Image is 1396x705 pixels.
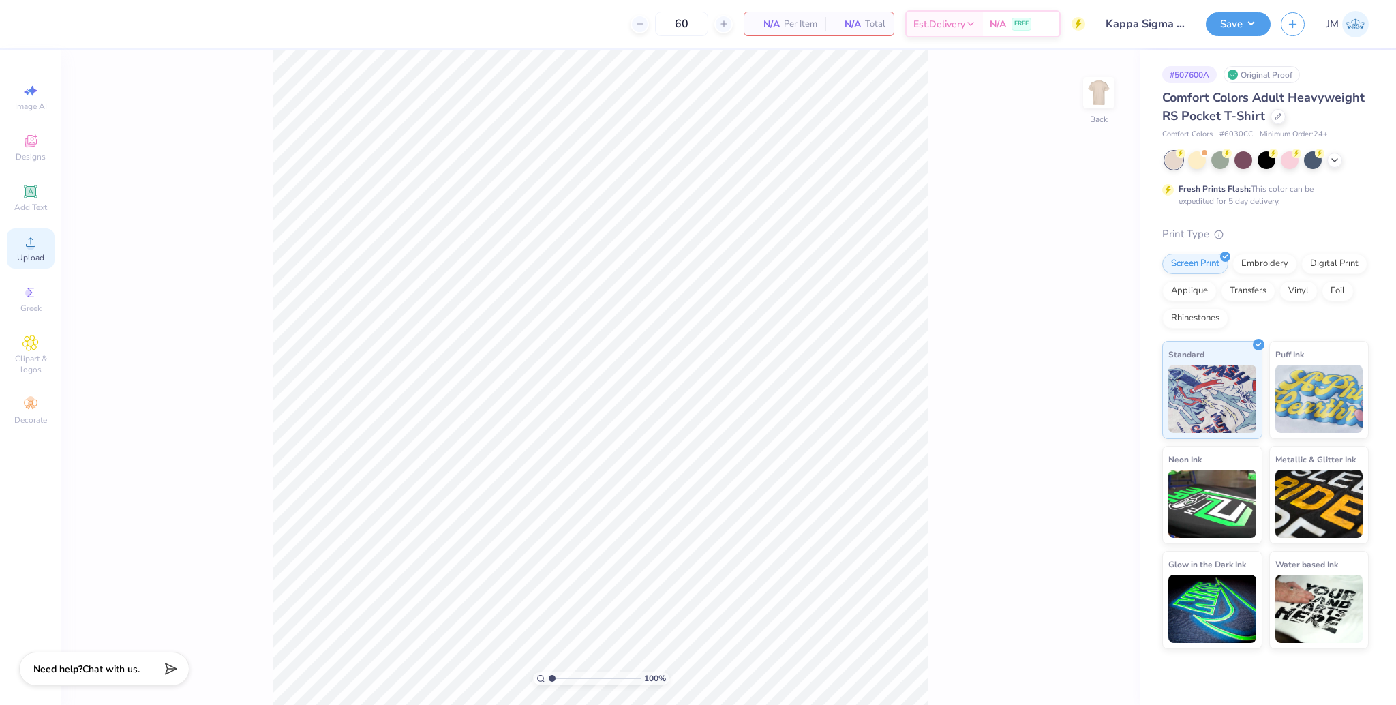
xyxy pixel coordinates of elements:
span: Water based Ink [1275,557,1338,571]
img: Puff Ink [1275,365,1363,433]
span: N/A [990,17,1006,31]
div: Back [1090,113,1108,125]
span: Neon Ink [1168,452,1202,466]
div: Print Type [1162,226,1369,242]
strong: Need help? [33,663,82,676]
div: Foil [1322,281,1354,301]
img: Standard [1168,365,1256,433]
span: FREE [1014,19,1029,29]
span: Greek [20,303,42,314]
div: This color can be expedited for 5 day delivery. [1179,183,1346,207]
span: N/A [753,17,780,31]
span: Comfort Colors Adult Heavyweight RS Pocket T-Shirt [1162,89,1365,124]
div: Applique [1162,281,1217,301]
button: Save [1206,12,1271,36]
input: Untitled Design [1095,10,1196,37]
a: JM [1326,11,1369,37]
div: Vinyl [1279,281,1318,301]
span: Metallic & Glitter Ink [1275,452,1356,466]
span: Designs [16,151,46,162]
span: JM [1326,16,1339,32]
img: Water based Ink [1275,575,1363,643]
span: Est. Delivery [913,17,965,31]
span: Glow in the Dark Ink [1168,557,1246,571]
div: Embroidery [1232,254,1297,274]
span: Per Item [784,17,817,31]
img: Back [1085,79,1112,106]
span: Add Text [14,202,47,213]
img: John Michael Binayas [1342,11,1369,37]
span: 100 % [644,672,666,685]
div: Digital Print [1301,254,1367,274]
span: Upload [17,252,44,263]
span: Comfort Colors [1162,129,1213,140]
span: Clipart & logos [7,353,55,375]
div: Rhinestones [1162,308,1228,329]
span: N/A [834,17,861,31]
span: Total [865,17,885,31]
div: # 507600A [1162,66,1217,83]
div: Screen Print [1162,254,1228,274]
strong: Fresh Prints Flash: [1179,183,1251,194]
span: # 6030CC [1219,129,1253,140]
div: Transfers [1221,281,1275,301]
span: Minimum Order: 24 + [1260,129,1328,140]
span: Decorate [14,415,47,425]
span: Chat with us. [82,663,140,676]
span: Standard [1168,347,1204,361]
img: Glow in the Dark Ink [1168,575,1256,643]
input: – – [655,12,708,36]
span: Image AI [15,101,47,112]
img: Neon Ink [1168,470,1256,538]
img: Metallic & Glitter Ink [1275,470,1363,538]
span: Puff Ink [1275,347,1304,361]
div: Original Proof [1224,66,1300,83]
